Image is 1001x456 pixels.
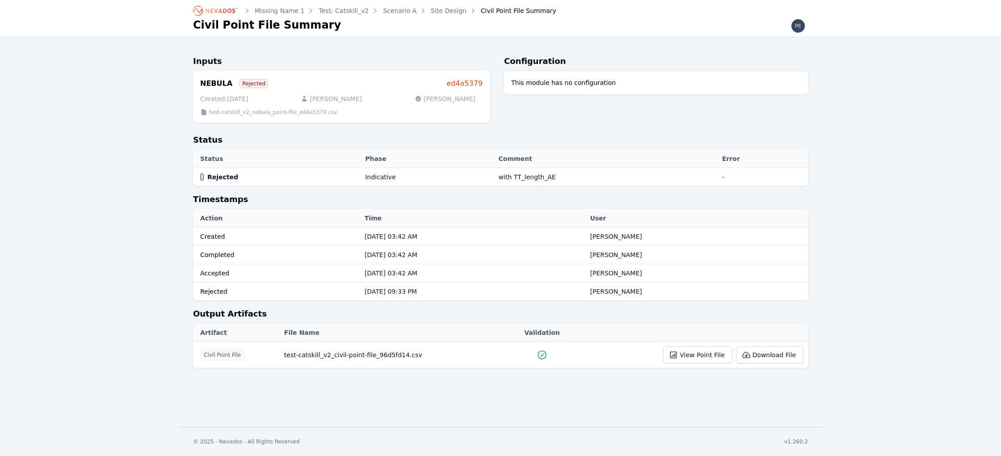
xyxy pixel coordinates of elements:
div: Civil Point File Summary [468,6,556,15]
td: [PERSON_NAME] [585,228,808,246]
a: Test: Catskill_v2 [319,6,369,15]
th: Comment [494,150,718,168]
th: Status [193,150,361,168]
span: Rejected [207,173,238,182]
td: [DATE] 03:42 AM [360,228,586,246]
div: Rejected [200,287,356,296]
span: test-catskill_v2_civil-point-file_96d5fd14.csv [284,351,422,359]
h3: NEBULA [200,78,232,89]
th: Time [360,209,586,228]
th: Artifact [193,324,280,342]
button: View Point File [663,346,732,363]
td: - [718,168,808,186]
div: © 2025 - Nevados - All Rights Reserved [193,438,300,445]
td: [PERSON_NAME] [585,264,808,283]
th: Action [193,209,360,228]
div: This module has no configuration [504,71,808,94]
p: test-catskill_v2_nebula_point-file_ed4a5379.csv [209,109,337,116]
p: [PERSON_NAME] [301,94,362,103]
button: Download File [736,346,803,363]
p: [PERSON_NAME] [415,94,475,103]
h2: Status [193,134,808,150]
a: Scenario A [383,6,416,15]
th: User [585,209,808,228]
td: [DATE] 03:42 AM [360,246,586,264]
h2: Inputs [193,55,490,71]
h2: Timestamps [193,193,808,209]
th: File Name [280,324,508,342]
img: peter@zentered.co [791,19,805,33]
td: [DATE] 03:42 AM [360,264,586,283]
div: Accepted [200,269,356,278]
th: Phase [361,150,494,168]
div: Indicative [365,173,395,182]
td: [PERSON_NAME] [585,283,808,301]
h2: Configuration [504,55,808,71]
div: Completed [537,350,547,360]
a: Site Design [431,6,467,15]
h2: Output Artifacts [193,308,808,324]
td: [PERSON_NAME] [585,246,808,264]
td: with TT_length_AE [494,168,718,186]
div: Completed [200,250,356,259]
p: Created: [DATE] [200,94,248,103]
div: v1.260.2 [784,438,808,445]
th: Error [718,150,808,168]
th: Validation [508,324,577,342]
a: ed4a5379 [446,78,483,89]
a: Missing Name 1 [255,6,304,15]
span: Civil Point File [200,350,244,360]
div: Rejected [240,79,268,88]
nav: Breadcrumb [193,4,556,18]
td: [DATE] 09:33 PM [360,283,586,301]
div: Created [200,232,356,241]
h1: Civil Point File Summary [193,18,341,32]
